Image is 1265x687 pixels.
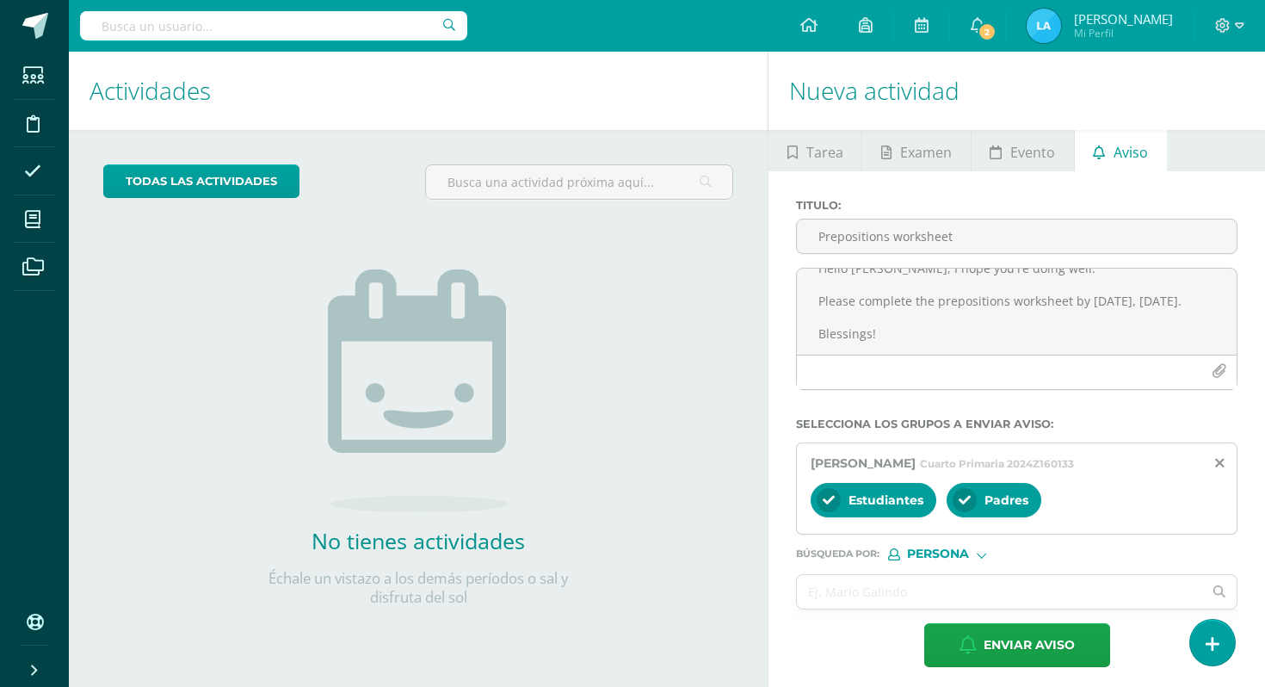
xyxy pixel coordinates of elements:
[1074,10,1173,28] span: [PERSON_NAME]
[1074,26,1173,40] span: Mi Perfil
[246,526,590,555] h2: No tienes actividades
[920,457,1074,470] span: Cuarto Primaria 2024Z160133
[972,130,1074,171] a: Evento
[796,418,1237,430] label: Selecciona los grupos a enviar aviso :
[1114,132,1148,173] span: Aviso
[806,132,843,173] span: Tarea
[246,569,590,607] p: Échale un vistazo a los demás períodos o sal y disfruta del sol
[924,623,1110,667] button: Enviar aviso
[900,132,952,173] span: Examen
[796,549,879,559] span: Búsqueda por :
[797,269,1237,355] textarea: Hello [PERSON_NAME], I hope you're doing well. Please complete the prepositions worksheet by [DAT...
[103,164,299,198] a: todas las Actividades
[1027,9,1061,43] img: 6154c65518de364556face02cf411cfc.png
[796,199,1237,212] label: Titulo :
[1010,132,1055,173] span: Evento
[862,130,970,171] a: Examen
[984,492,1028,508] span: Padres
[426,165,732,199] input: Busca una actividad próxima aquí...
[978,22,997,41] span: 2
[768,130,861,171] a: Tarea
[848,492,923,508] span: Estudiantes
[811,455,916,471] span: [PERSON_NAME]
[984,624,1075,666] span: Enviar aviso
[907,549,969,559] span: Persona
[328,269,509,512] img: no_activities.png
[89,52,747,130] h1: Actividades
[888,548,1017,560] div: [object Object]
[80,11,467,40] input: Busca un usuario...
[789,52,1244,130] h1: Nueva actividad
[797,220,1237,253] input: Titulo
[1075,130,1167,171] a: Aviso
[797,575,1202,609] input: Ej. Mario Galindo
